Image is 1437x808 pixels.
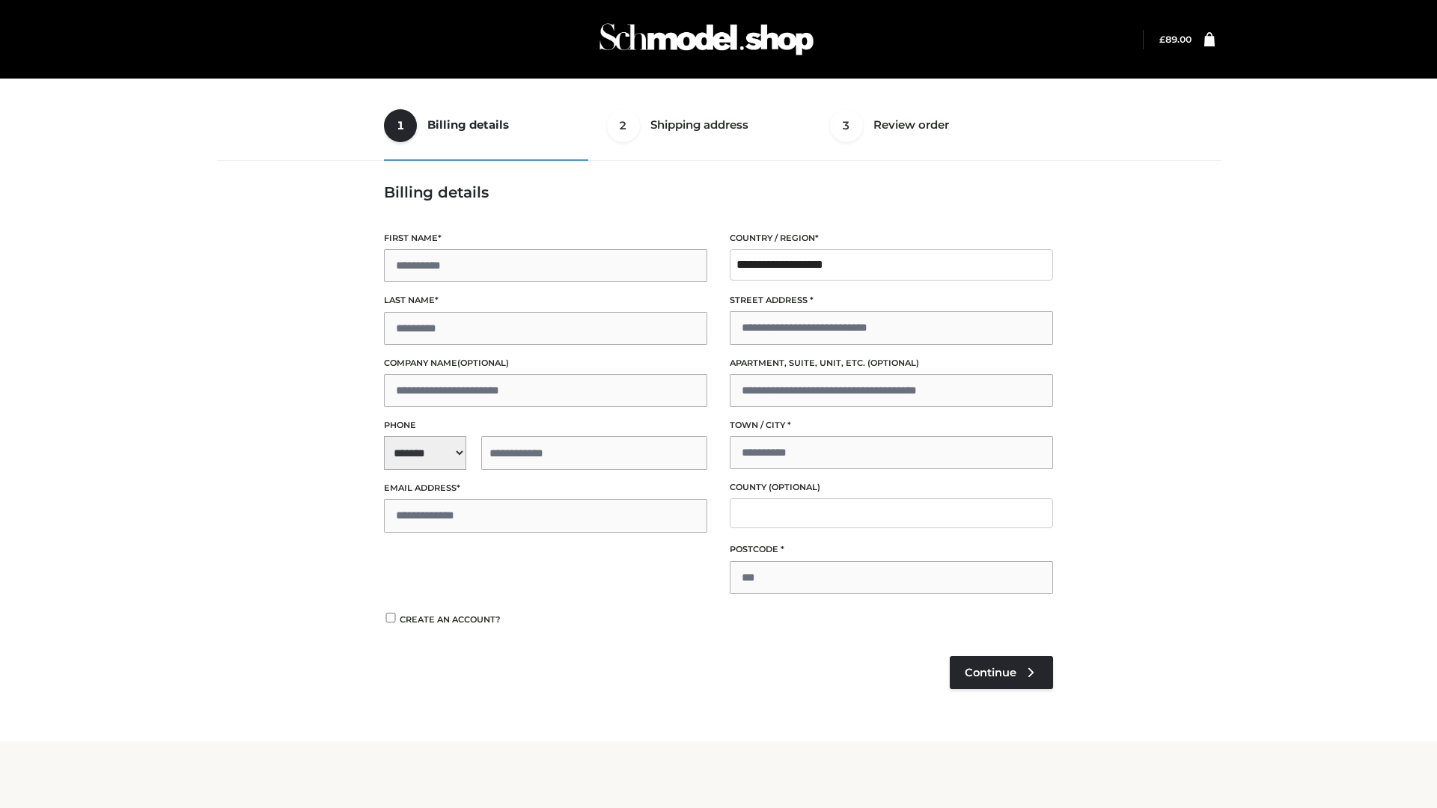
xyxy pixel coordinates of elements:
[384,481,707,495] label: Email address
[730,293,1053,307] label: Street address
[1159,34,1165,45] span: £
[457,358,509,368] span: (optional)
[730,418,1053,432] label: Town / City
[730,356,1053,370] label: Apartment, suite, unit, etc.
[867,358,919,368] span: (optional)
[384,183,1053,201] h3: Billing details
[384,293,707,307] label: Last name
[400,614,501,625] span: Create an account?
[950,656,1053,689] a: Continue
[384,613,397,622] input: Create an account?
[769,482,820,492] span: (optional)
[384,418,707,432] label: Phone
[965,666,1016,679] span: Continue
[594,10,819,69] img: Schmodel Admin 964
[1159,34,1192,45] a: £89.00
[384,231,707,245] label: First name
[730,480,1053,495] label: County
[384,356,707,370] label: Company name
[1159,34,1192,45] bdi: 89.00
[730,542,1053,557] label: Postcode
[730,231,1053,245] label: Country / Region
